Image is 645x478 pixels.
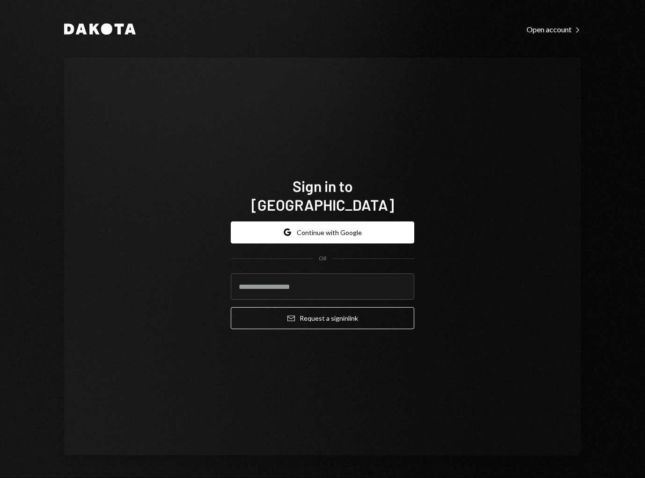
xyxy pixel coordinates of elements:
[527,25,581,34] div: Open account
[231,307,414,329] button: Request a signinlink
[231,176,414,214] h1: Sign in to [GEOGRAPHIC_DATA]
[231,221,414,243] button: Continue with Google
[319,255,327,263] div: OR
[527,24,581,34] a: Open account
